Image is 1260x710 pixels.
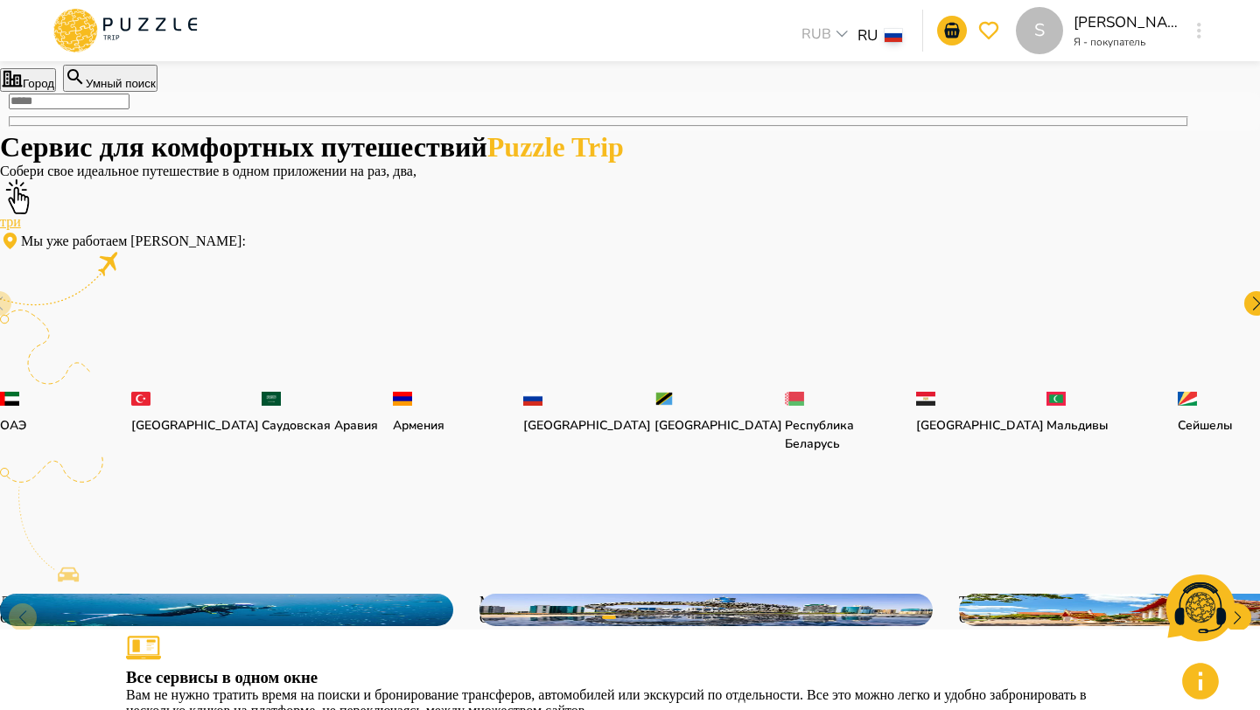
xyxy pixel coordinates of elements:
[126,668,1134,687] h3: Все сервисы в одном окне
[63,65,157,92] button: search-with-elastic-search
[487,131,624,163] span: Puzzle Trip
[523,416,651,435] p: [GEOGRAPHIC_DATA]
[885,29,902,42] img: lang
[974,16,1004,45] button: go-to-wishlist-submit-button
[273,164,350,178] span: приложении
[654,416,782,435] p: [GEOGRAPHIC_DATA]
[350,164,367,178] span: на
[222,164,233,178] span: в
[233,164,273,178] span: одном
[1074,34,1179,50] p: Я - покупатель
[479,594,578,609] p: Музей Будущего
[393,164,416,178] span: два,
[785,416,907,453] p: Республика Беларусь
[131,416,259,435] p: [GEOGRAPHIC_DATA]
[77,164,142,178] span: идеальное
[393,416,444,435] p: Армения
[1074,11,1179,34] p: [PERSON_NAME]
[796,24,857,49] div: RUB
[47,164,77,178] span: свое
[1178,416,1233,435] p: Сейшелы
[916,416,1044,435] p: [GEOGRAPHIC_DATA]
[262,416,378,435] p: Саудовская Аравия
[959,594,1042,609] p: Тур по городу
[1046,416,1109,435] p: Мальдивы
[857,24,878,47] p: RU
[21,233,246,249] p: Сервис для путешествий Puzzle Trip
[937,16,967,45] button: go-to-basket-submit-button
[1016,7,1063,54] div: S
[143,164,223,178] span: путешествие
[367,164,393,178] span: раз,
